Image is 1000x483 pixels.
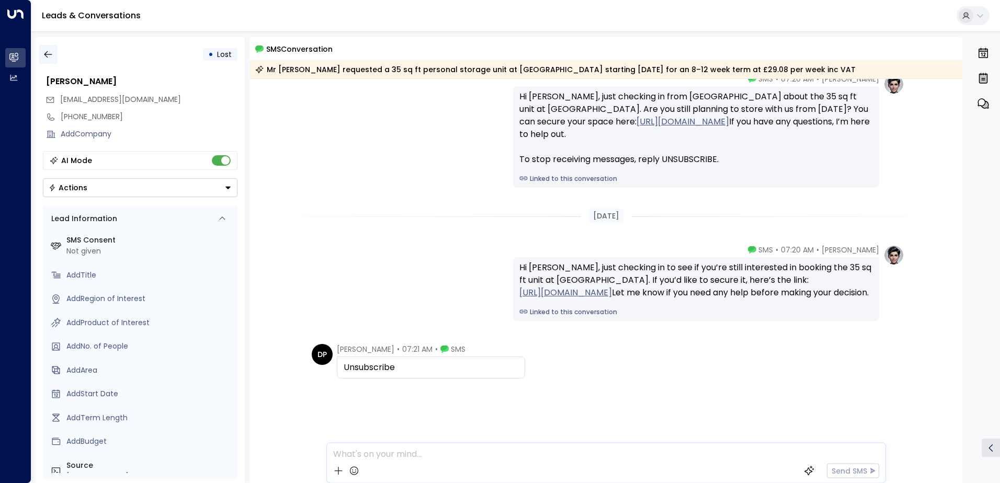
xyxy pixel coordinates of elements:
[637,116,729,128] a: [URL][DOMAIN_NAME]
[217,49,232,60] span: Lost
[883,245,904,266] img: profile-logo.png
[255,64,856,75] div: Mr [PERSON_NAME] requested a 35 sq ft personal storage unit at [GEOGRAPHIC_DATA] starting [DATE] ...
[397,344,400,354] span: •
[60,94,181,105] span: Dpalmer.dep@gmail.com
[66,388,233,399] div: AddStart Date
[48,213,117,224] div: Lead Information
[589,209,623,224] div: [DATE]
[822,245,879,255] span: [PERSON_NAME]
[66,270,233,281] div: AddTitle
[266,43,333,55] span: SMS Conversation
[402,344,433,354] span: 07:21 AM
[61,155,92,166] div: AI Mode
[337,344,394,354] span: [PERSON_NAME]
[66,246,233,257] div: Not given
[519,307,873,317] a: Linked to this conversation
[519,286,612,299] a: [URL][DOMAIN_NAME]
[519,90,873,166] div: Hi [PERSON_NAME], just checking in from [GEOGRAPHIC_DATA] about the 35 sq ft unit at [GEOGRAPHIC_...
[208,45,213,64] div: •
[344,361,518,374] div: Unsubscribe
[822,74,879,84] span: [PERSON_NAME]
[66,293,233,304] div: AddRegion of Interest
[61,111,237,122] div: [PHONE_NUMBER]
[43,178,237,197] button: Actions
[43,178,237,197] div: Button group with a nested menu
[883,74,904,95] img: profile-logo.png
[781,245,814,255] span: 07:20 AM
[781,74,814,84] span: 07:20 AM
[66,317,233,328] div: AddProduct of Interest
[66,436,233,447] div: AddBudget
[758,74,773,84] span: SMS
[66,365,233,376] div: AddArea
[66,412,233,423] div: AddTerm Length
[758,245,773,255] span: SMS
[519,174,873,183] a: Linked to this conversation
[66,341,233,352] div: AddNo. of People
[519,261,873,299] div: Hi [PERSON_NAME], just checking in to see if you’re still interested in booking the 35 sq ft unit...
[66,235,233,246] label: SMS Consent
[451,344,465,354] span: SMS
[60,94,181,105] span: [EMAIL_ADDRESS][DOMAIN_NAME]
[46,75,237,88] div: [PERSON_NAME]
[49,183,87,192] div: Actions
[776,74,778,84] span: •
[42,9,141,21] a: Leads & Conversations
[61,129,237,140] div: AddCompany
[312,344,333,365] div: DP
[66,460,233,471] label: Source
[66,471,233,482] div: [PHONE_NUMBER]
[816,74,819,84] span: •
[776,245,778,255] span: •
[816,245,819,255] span: •
[435,344,438,354] span: •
